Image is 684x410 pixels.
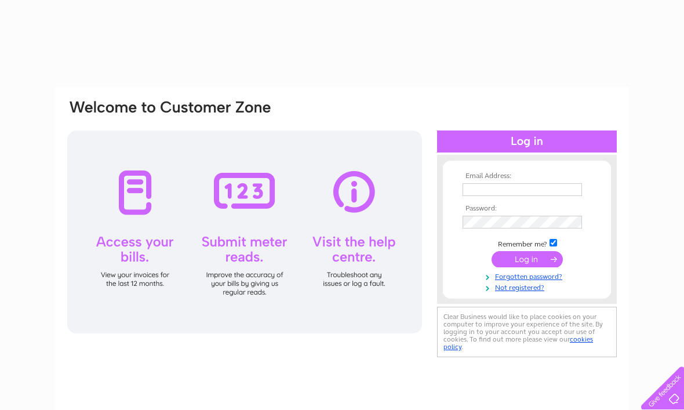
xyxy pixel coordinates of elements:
a: Not registered? [463,281,594,292]
th: Email Address: [460,172,594,180]
a: cookies policy [443,335,593,351]
div: Clear Business would like to place cookies on your computer to improve your experience of the sit... [437,307,617,357]
a: Forgotten password? [463,270,594,281]
input: Submit [492,251,563,267]
th: Password: [460,205,594,213]
td: Remember me? [460,237,594,249]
